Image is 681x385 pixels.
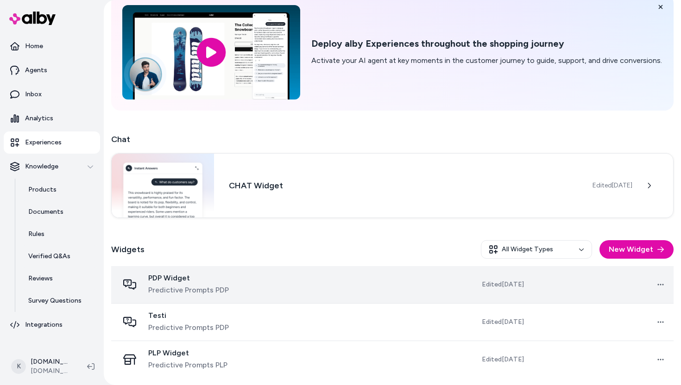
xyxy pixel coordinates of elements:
a: Reviews [19,267,100,290]
p: [DOMAIN_NAME] Shopify [31,357,72,366]
a: Products [19,179,100,201]
button: New Widget [599,240,674,259]
a: Integrations [4,314,100,336]
span: Edited [DATE] [482,317,524,327]
span: [DOMAIN_NAME] [31,366,72,376]
p: Experiences [25,138,62,147]
span: Edited [DATE] [593,181,632,190]
button: All Widget Types [481,240,592,259]
span: Predictive Prompts PDP [148,322,229,333]
p: Analytics [25,114,53,123]
span: Predictive Prompts PLP [148,360,227,371]
h3: CHAT Widget [229,179,578,192]
span: PDP Widget [148,273,229,283]
img: Chat widget [112,154,214,217]
img: alby Logo [9,12,56,25]
p: Home [25,42,43,51]
p: Rules [28,230,44,239]
button: Knowledge [4,155,100,178]
a: Home [4,35,100,57]
a: Documents [19,201,100,223]
span: K [11,359,26,374]
span: Predictive Prompts PDP [148,285,229,296]
p: Verified Q&As [28,252,70,261]
p: Reviews [28,274,53,283]
a: Chat widgetCHAT WidgetEdited[DATE] [111,153,674,218]
span: Testi [148,311,229,320]
h2: Deploy alby Experiences throughout the shopping journey [311,38,662,50]
span: Edited [DATE] [482,280,524,289]
p: Knowledge [25,162,58,171]
a: Inbox [4,83,100,106]
p: Agents [25,66,47,75]
p: Products [28,185,57,194]
button: K[DOMAIN_NAME] Shopify[DOMAIN_NAME] [6,352,80,381]
p: Inbox [25,90,42,99]
p: Activate your AI agent at key moments in the customer journey to guide, support, and drive conver... [311,55,662,66]
p: Integrations [25,320,63,329]
a: Survey Questions [19,290,100,312]
a: Agents [4,59,100,81]
span: PLP Widget [148,348,227,358]
h2: Chat [111,133,674,146]
p: Documents [28,207,63,217]
p: Survey Questions [28,296,82,305]
a: Verified Q&As [19,245,100,267]
span: Edited [DATE] [482,355,524,364]
h2: Widgets [111,243,145,256]
a: Experiences [4,131,100,154]
a: Analytics [4,107,100,130]
a: Rules [19,223,100,245]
